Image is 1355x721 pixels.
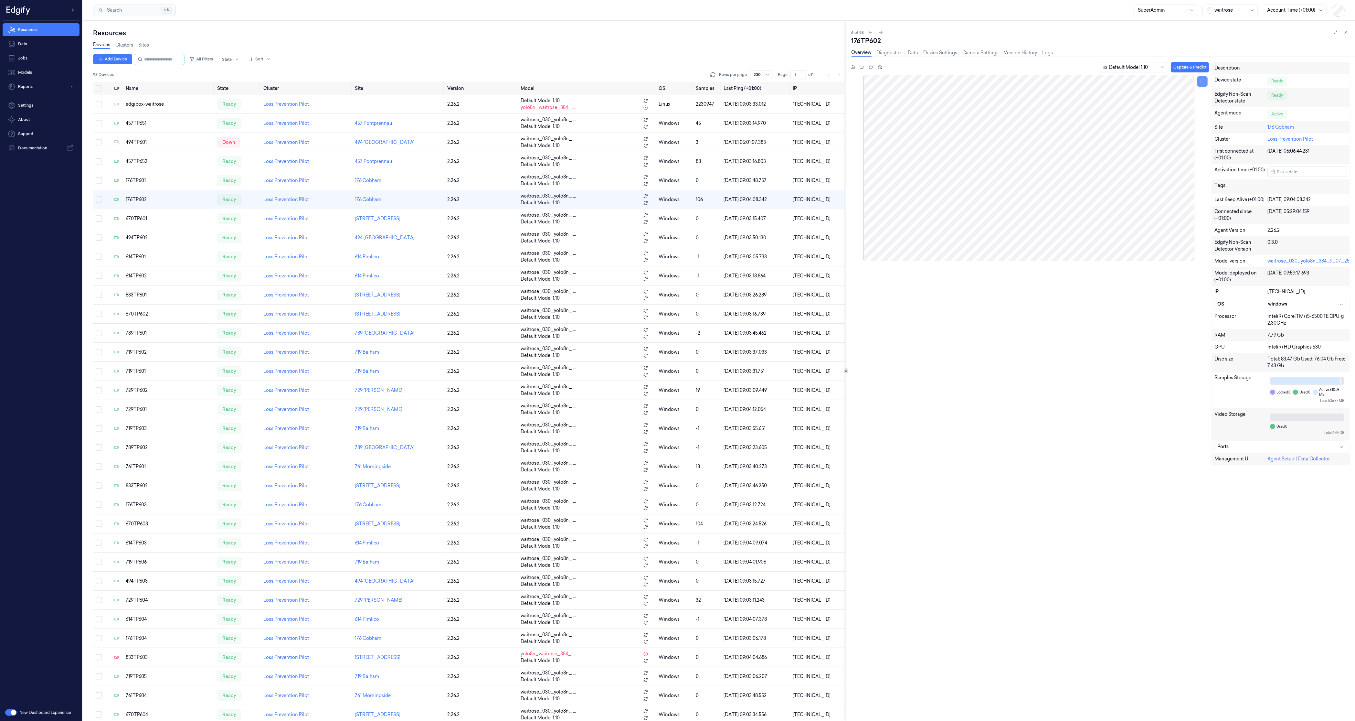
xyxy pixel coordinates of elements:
[126,253,212,260] div: 614TP601
[719,72,747,78] p: Rows per page
[263,559,309,565] a: Loss Prevention Pilot
[521,231,576,238] span: waitrose_030_yolo8n_ ...
[263,254,309,260] a: Loss Prevention Pilot
[1267,196,1347,203] div: [DATE] 09:04:08.342
[263,578,309,584] a: Loss Prevention Pilot
[521,276,560,283] span: Default Model 1.10
[355,597,403,603] a: 729 [PERSON_NAME]
[852,49,872,57] a: Overview
[521,250,576,257] span: waitrose_030_yolo8n_ ...
[96,215,102,222] button: Select row
[263,120,309,126] a: Loss Prevention Pilot
[355,197,382,202] a: 176 Cobham
[96,177,102,184] button: Select row
[217,271,241,281] div: ready
[263,292,309,298] a: Loss Prevention Pilot
[1043,49,1053,56] a: Logs
[263,616,309,622] a: Loss Prevention Pilot
[355,673,379,679] a: 719 Balham
[126,177,212,184] div: 176TP601
[1267,110,1287,119] div: Active
[353,82,445,95] th: Site
[852,30,864,35] span: 6 of 93
[793,158,843,165] div: [TECHNICAL_ID]
[96,311,102,317] button: Select row
[877,49,903,56] a: Diagnostics
[521,123,560,130] span: Default Model 1.10
[217,328,241,338] div: ready
[355,330,415,336] a: 789 [GEOGRAPHIC_DATA]
[724,177,788,184] div: [DATE] 09:03:48.757
[447,234,515,241] div: 2.26.2
[521,269,576,276] span: waitrose_030_yolo8n_ ...
[447,196,515,203] div: 2.26.2
[3,99,79,112] a: Settings
[659,330,691,337] p: windows
[924,49,958,56] a: Device Settings
[521,199,560,206] span: Default Model 1.10
[521,116,576,123] span: waitrose_030_yolo8n_ ...
[126,273,212,279] div: 614TP602
[355,235,415,241] a: 494 [GEOGRAPHIC_DATA]
[696,101,718,108] div: 2230947
[355,139,415,145] a: 494 [GEOGRAPHIC_DATA]
[355,349,379,355] a: 719 Balham
[793,101,843,108] div: [TECHNICAL_ID]
[96,521,102,527] button: Select row
[1214,182,1267,191] div: Tags
[1267,227,1347,234] div: 2.26.2
[659,234,691,241] p: windows
[263,502,309,508] a: Loss Prevention Pilot
[778,72,788,78] span: Page
[263,540,309,546] a: Loss Prevention Pilot
[96,120,102,126] button: Select row
[447,101,515,108] div: 2.26.2
[96,540,102,546] button: Select row
[217,290,241,300] div: ready
[521,307,576,314] span: waitrose_030_yolo8n_ ...
[696,215,718,222] div: 0
[96,501,102,508] button: Select row
[659,253,691,260] p: windows
[659,158,691,165] p: windows
[1171,62,1209,72] button: Capture & Predict
[1214,91,1267,104] div: Edgify Non-Scan Detector state
[659,120,691,127] p: windows
[1217,301,1268,307] div: OS
[521,142,560,149] span: Default Model 1.10
[93,41,110,49] a: Devices
[659,139,691,146] p: windows
[355,483,401,489] a: [STREET_ADDRESS]
[3,80,79,93] button: Reports
[263,273,309,279] a: Loss Prevention Pilot
[96,425,102,432] button: Select row
[1215,441,1347,453] button: Ports
[96,654,102,661] button: Select row
[724,139,788,146] div: [DATE] 05:01:07.383
[659,292,691,298] p: windows
[1267,167,1347,177] button: Pick a date
[696,253,718,260] div: -1
[217,118,241,128] div: ready
[724,292,788,298] div: [DATE] 09:03:26.289
[521,219,560,225] span: Default Model 1.10
[521,155,576,161] span: waitrose_030_yolo8n_ ...
[263,368,309,374] a: Loss Prevention Pilot
[724,120,788,127] div: [DATE] 09:03:14.970
[1214,148,1267,161] div: First connected at (+01:00)
[263,425,309,431] a: Loss Prevention Pilot
[696,273,718,279] div: -1
[696,234,718,241] div: 0
[217,156,241,167] div: ready
[355,521,401,527] a: [STREET_ADDRESS]
[1214,124,1267,131] div: Site
[447,292,515,298] div: 2.26.2
[261,82,352,95] th: Cluster
[3,52,79,65] a: Jobs
[696,158,718,165] div: 88
[518,82,656,95] th: Model
[263,197,309,202] a: Loss Prevention Pilot
[1214,167,1267,177] div: Activation time (+01:00)
[355,445,415,450] a: 789 [GEOGRAPHIC_DATA]
[790,82,846,95] th: IP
